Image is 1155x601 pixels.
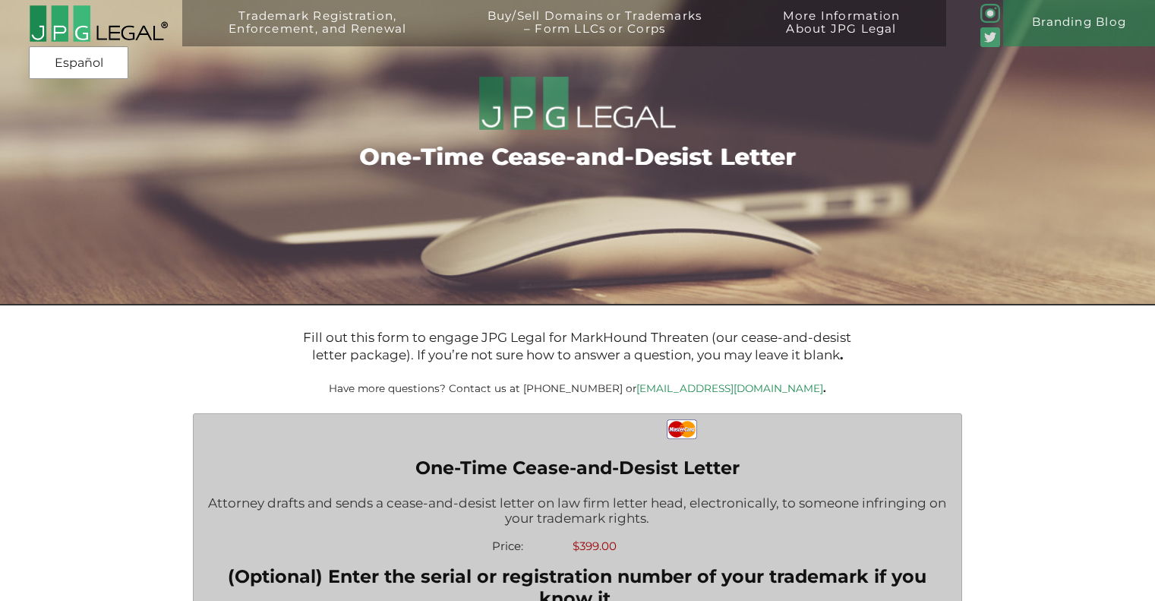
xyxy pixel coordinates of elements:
p: Fill out this form to engage JPG Legal for MarkHound Threaten (our cease-and-desist letter packag... [300,329,854,365]
a: Español [33,49,124,77]
a: More InformationAbout JPG Legal [748,10,935,56]
img: MasterCard [667,414,697,444]
a: Buy/Sell Domains or Trademarks– Form LLCs or Corps [453,10,737,56]
a: Trademark Registration,Enforcement, and Renewal [194,10,441,56]
img: glyph-logo_May2016-green3-90.png [980,4,999,23]
input: One-Time Cease-and-Desist Letter Price [526,539,663,553]
div: Attorney drafts and sends a cease-and-desist letter on law firm letter head, electronically, to s... [205,486,950,538]
a: [EMAIL_ADDRESS][DOMAIN_NAME] [636,382,823,394]
label: Price: [492,539,523,553]
label: One-Time Cease-and-Desist Letter [205,457,950,479]
img: 2016-logo-black-letters-3-r.png [29,5,168,43]
img: Twitter_Social_Icon_Rounded_Square_Color-mid-green3-90.png [980,27,999,46]
b: . [840,347,843,362]
small: Have more questions? Contact us at [PHONE_NUMBER] or [329,382,826,394]
b: . [823,382,826,394]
